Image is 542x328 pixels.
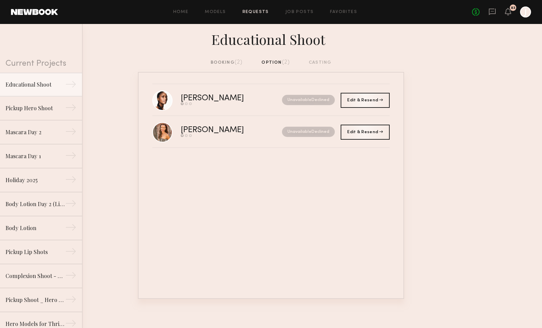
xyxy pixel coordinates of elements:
[5,296,65,304] div: Pickup Shoot _ Hero Products
[243,10,269,14] a: Requests
[5,272,65,280] div: Complexion Shoot - CC Cream + Concealer
[65,222,76,236] div: →
[5,128,65,136] div: Mascara Day 2
[282,127,335,137] nb-request-status: Unavailable Declined
[520,7,531,17] a: J
[65,198,76,212] div: →
[5,152,65,160] div: Mascara Day 1
[152,84,390,116] a: [PERSON_NAME]UnavailableDeclined
[181,94,263,102] div: [PERSON_NAME]
[5,320,65,328] div: Hero Models for Thrive Causemetics
[282,95,335,105] nb-request-status: Unavailable Declined
[65,102,76,116] div: →
[347,98,383,102] span: Edit & Resend
[65,174,76,188] div: →
[152,116,390,148] a: [PERSON_NAME]UnavailableDeclined
[5,200,65,208] div: Body Lotion Day 2 (Lip Macros)
[65,79,76,92] div: →
[5,80,65,89] div: Educational Shoot
[205,10,226,14] a: Models
[5,104,65,112] div: Pickup Hero Shoot
[5,224,65,232] div: Body Lotion
[511,6,515,10] div: 83
[65,126,76,140] div: →
[211,59,243,66] div: booking
[65,294,76,307] div: →
[173,10,189,14] a: Home
[5,248,65,256] div: Pickup Lip Shots
[181,126,263,134] div: [PERSON_NAME]
[347,130,383,134] span: Edit & Resend
[330,10,357,14] a: Favorites
[65,270,76,283] div: →
[235,60,243,65] span: (2)
[65,150,76,164] div: →
[65,246,76,260] div: →
[138,29,404,48] div: Educational Shoot
[5,176,65,184] div: Holiday 2025
[285,10,314,14] a: Job Posts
